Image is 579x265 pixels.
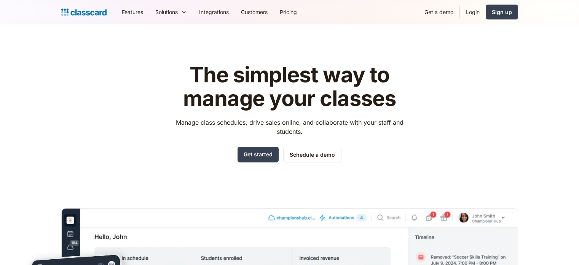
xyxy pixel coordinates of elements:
[61,7,107,18] a: Logo
[169,118,410,136] p: Manage class schedules, drive sales online, and collaborate with your staff and students.
[149,3,193,21] div: Solutions
[235,3,274,21] a: Customers
[418,3,459,21] a: Get a demo
[492,8,512,16] div: Sign up
[169,63,410,110] h1: The simplest way to manage your classes
[116,3,149,21] a: Features
[274,3,303,21] a: Pricing
[460,3,486,21] a: Login
[238,147,279,162] a: Get started
[283,147,341,162] a: Schedule a demo
[486,5,518,19] a: Sign up
[155,8,178,16] div: Solutions
[193,3,235,21] a: Integrations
